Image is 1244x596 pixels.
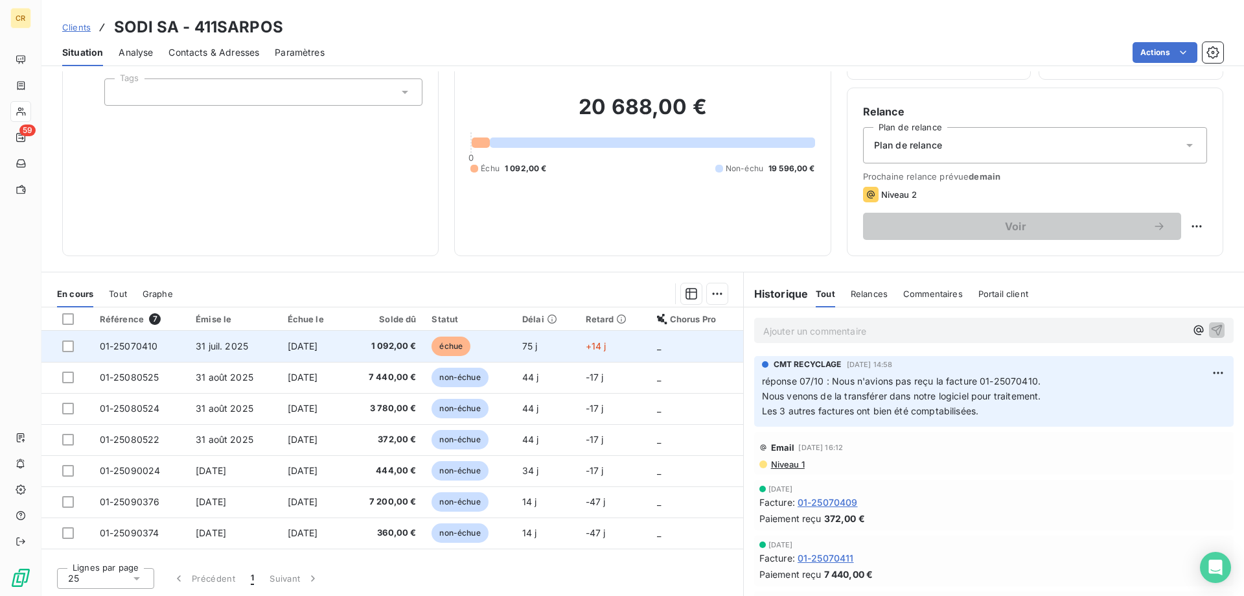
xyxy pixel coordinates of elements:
div: Retard [586,314,641,324]
div: Délai [522,314,570,324]
span: Échu [481,163,500,174]
span: demain [969,171,1000,182]
h6: Relance [863,104,1207,119]
span: [DATE] [196,465,226,476]
span: [DATE] [288,527,318,538]
span: 31 août 2025 [196,403,253,414]
span: [DATE] [288,372,318,383]
button: Voir [863,213,1181,240]
span: 7 440,00 € [824,567,873,581]
span: 444,00 € [352,464,416,477]
button: Précédent [165,565,243,592]
span: 7 [149,313,161,325]
span: Niveau 1 [770,459,805,470]
button: Actions [1133,42,1197,63]
span: 01-25080524 [100,403,160,414]
a: Clients [62,21,91,34]
span: 1 092,00 € [352,340,416,353]
span: Paramètres [275,46,325,59]
span: 1 092,00 € [505,163,547,174]
span: Nous venons de la transférer dans notre logiciel pour traitement. [762,390,1041,401]
span: Niveau 2 [881,189,917,200]
span: Paiement reçu [759,567,822,581]
span: -17 j [586,465,604,476]
span: [DATE] [196,527,226,538]
span: 01-25090376 [100,496,160,507]
span: 3 780,00 € [352,402,416,415]
span: 372,00 € [824,512,865,525]
span: Les 3 autres factures ont bien été comptabilisées. [762,405,979,416]
div: Chorus Pro [657,314,735,324]
span: _ [657,434,661,445]
h2: 20 688,00 € [470,94,814,133]
span: _ [657,527,661,538]
span: 44 j [522,372,539,383]
span: Relances [851,289,888,299]
div: Référence [100,313,180,325]
div: Échue le [288,314,338,324]
span: Prochaine relance prévue [863,171,1207,182]
span: Clients [62,22,91,32]
span: [DATE] [288,340,318,352]
span: 01-25090374 [100,527,159,538]
span: échue [432,337,470,356]
span: Facture : [759,551,795,565]
span: 01-25080525 [100,372,159,383]
span: 01-25070410 [100,340,158,352]
span: 7 440,00 € [352,371,416,384]
span: 14 j [522,496,537,507]
span: [DATE] [768,485,793,493]
div: Émise le [196,314,271,324]
span: [DATE] [768,541,793,549]
span: Voir [879,221,1153,232]
span: Plan de relance [874,139,942,152]
span: [DATE] [196,496,226,507]
div: Solde dû [352,314,416,324]
span: 25 [68,572,79,585]
span: réponse 07/10 : Nous n'avions pas reçu la facture 01-25070410. [762,375,1041,387]
span: 44 j [522,403,539,414]
span: 59 [19,125,36,136]
span: _ [657,496,661,507]
span: -17 j [586,434,604,445]
span: +14 j [586,340,606,352]
span: Tout [109,289,127,299]
span: En cours [57,289,93,299]
span: 7 200,00 € [352,495,416,508]
span: 01-25080522 [100,434,160,445]
span: [DATE] [288,403,318,414]
button: Suivant [262,565,327,592]
span: 31 août 2025 [196,372,253,383]
span: [DATE] 16:12 [798,444,843,451]
span: _ [657,372,661,383]
span: -47 j [586,496,606,507]
span: [DATE] [288,496,318,507]
span: Facture : [759,495,795,509]
span: _ [657,465,661,476]
div: Open Intercom Messenger [1200,552,1231,583]
span: Graphe [143,289,173,299]
span: Non-échu [726,163,763,174]
span: non-échue [432,492,488,512]
span: [DATE] [288,434,318,445]
span: -47 j [586,527,606,538]
h3: SODI SA - 411SARPOS [114,16,283,39]
h6: Historique [744,286,809,302]
span: Email [771,442,795,453]
span: Analyse [119,46,153,59]
span: _ [657,403,661,414]
span: _ [657,340,661,352]
span: 360,00 € [352,527,416,540]
span: 01-25070409 [798,495,858,509]
div: Statut [432,314,507,324]
button: 1 [243,565,262,592]
span: non-échue [432,461,488,481]
span: 0 [468,152,474,163]
span: 372,00 € [352,433,416,446]
span: 31 juil. 2025 [196,340,248,352]
span: -17 j [586,403,604,414]
span: non-échue [432,368,488,387]
span: Situation [62,46,103,59]
span: 01-25070411 [798,551,854,565]
span: 14 j [522,527,537,538]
